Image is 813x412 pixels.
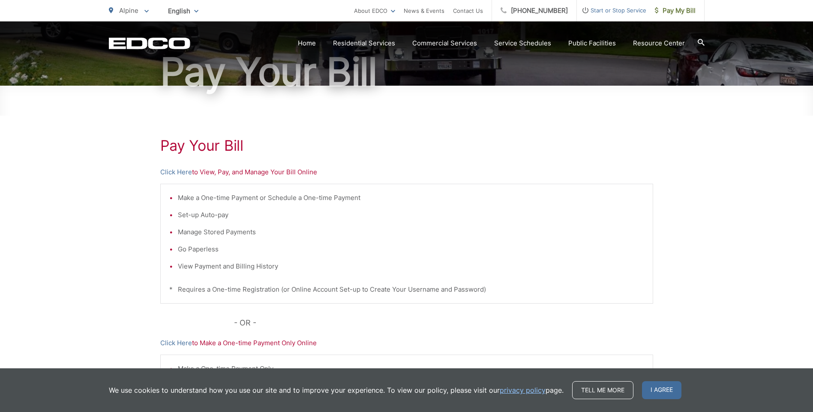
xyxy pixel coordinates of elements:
[178,227,644,237] li: Manage Stored Payments
[333,38,395,48] a: Residential Services
[119,6,138,15] span: Alpine
[354,6,395,16] a: About EDCO
[160,338,192,348] a: Click Here
[178,210,644,220] li: Set-up Auto-pay
[160,338,653,348] p: to Make a One-time Payment Only Online
[160,167,653,177] p: to View, Pay, and Manage Your Bill Online
[109,51,705,93] h1: Pay Your Bill
[109,385,564,395] p: We use cookies to understand how you use our site and to improve your experience. To view our pol...
[500,385,546,395] a: privacy policy
[655,6,696,16] span: Pay My Bill
[633,38,685,48] a: Resource Center
[178,364,644,374] li: Make a One-time Payment Only
[178,193,644,203] li: Make a One-time Payment or Schedule a One-time Payment
[109,37,190,49] a: EDCD logo. Return to the homepage.
[169,284,644,295] p: * Requires a One-time Registration (or Online Account Set-up to Create Your Username and Password)
[160,137,653,154] h1: Pay Your Bill
[298,38,316,48] a: Home
[453,6,483,16] a: Contact Us
[568,38,616,48] a: Public Facilities
[178,261,644,272] li: View Payment and Billing History
[572,381,633,399] a: Tell me more
[162,3,205,18] span: English
[642,381,681,399] span: I agree
[178,244,644,254] li: Go Paperless
[494,38,551,48] a: Service Schedules
[234,316,653,329] p: - OR -
[160,167,192,177] a: Click Here
[412,38,477,48] a: Commercial Services
[404,6,444,16] a: News & Events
